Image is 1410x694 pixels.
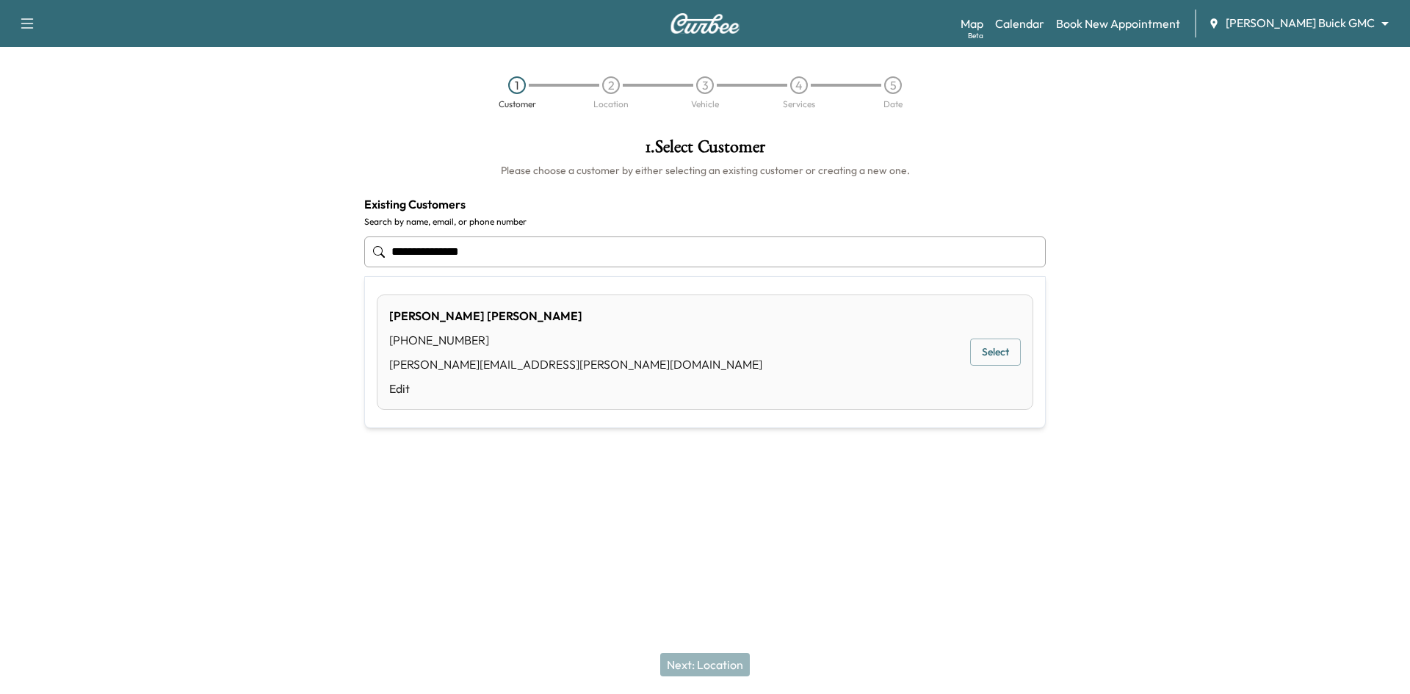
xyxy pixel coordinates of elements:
a: MapBeta [961,15,983,32]
label: Search by name, email, or phone number [364,216,1046,228]
img: Curbee Logo [670,13,740,34]
div: Customer [499,100,536,109]
div: Date [883,100,903,109]
div: 1 [508,76,526,94]
div: [PHONE_NUMBER] [389,331,762,349]
div: Services [783,100,815,109]
div: [PERSON_NAME] [PERSON_NAME] [389,307,762,325]
div: 2 [602,76,620,94]
h4: Existing Customers [364,195,1046,213]
div: 5 [884,76,902,94]
h1: 1 . Select Customer [364,138,1046,163]
h6: Please choose a customer by either selecting an existing customer or creating a new one. [364,163,1046,178]
span: [PERSON_NAME] Buick GMC [1226,15,1375,32]
a: Book New Appointment [1056,15,1180,32]
div: 3 [696,76,714,94]
div: 4 [790,76,808,94]
div: Vehicle [691,100,719,109]
div: Beta [968,30,983,41]
div: [PERSON_NAME][EMAIL_ADDRESS][PERSON_NAME][DOMAIN_NAME] [389,355,762,373]
button: Select [970,339,1021,366]
a: Edit [389,380,762,397]
div: Location [593,100,629,109]
a: Calendar [995,15,1044,32]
